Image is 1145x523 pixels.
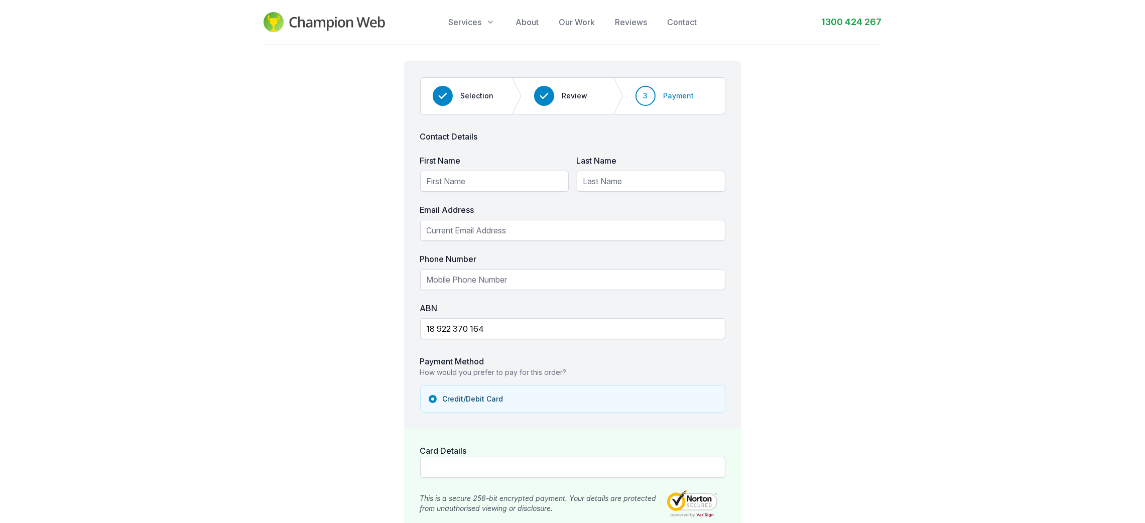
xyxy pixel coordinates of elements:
[420,318,725,339] input: Australian Business Number
[615,16,647,28] a: Reviews
[667,16,697,28] a: Contact
[420,155,461,167] label: First Name
[562,91,588,101] span: Review
[420,302,438,314] label: ABN
[643,91,648,101] span: 3
[429,395,437,403] input: Credit/Debit Card
[420,132,478,142] label: Contact Details
[664,91,694,101] span: Payment
[577,171,725,192] input: Last Name
[420,171,569,192] input: First Name
[420,356,484,366] label: Payment Method
[448,16,495,28] button: Services
[822,15,882,29] a: 1300 424 267
[448,16,481,28] span: Services
[420,446,467,456] label: Card Details
[420,269,725,290] input: Mobile Phone Number
[420,77,725,114] nav: Progress
[427,461,719,473] iframe: Secure card payment input frame
[443,394,503,404] span: Credit/Debit Card
[559,16,595,28] a: Our Work
[461,91,494,101] span: Selection
[577,155,617,167] label: Last Name
[420,367,725,377] p: How would you prefer to pay for this order?
[420,220,725,241] input: Current Email Address
[264,12,386,32] img: Champion Web
[516,16,539,28] a: About
[420,493,659,513] p: This is a secure 256-bit encrypted payment. Your details are protected from unauthorised viewing ...
[420,204,474,216] label: Email Address
[420,253,477,265] label: Phone Number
